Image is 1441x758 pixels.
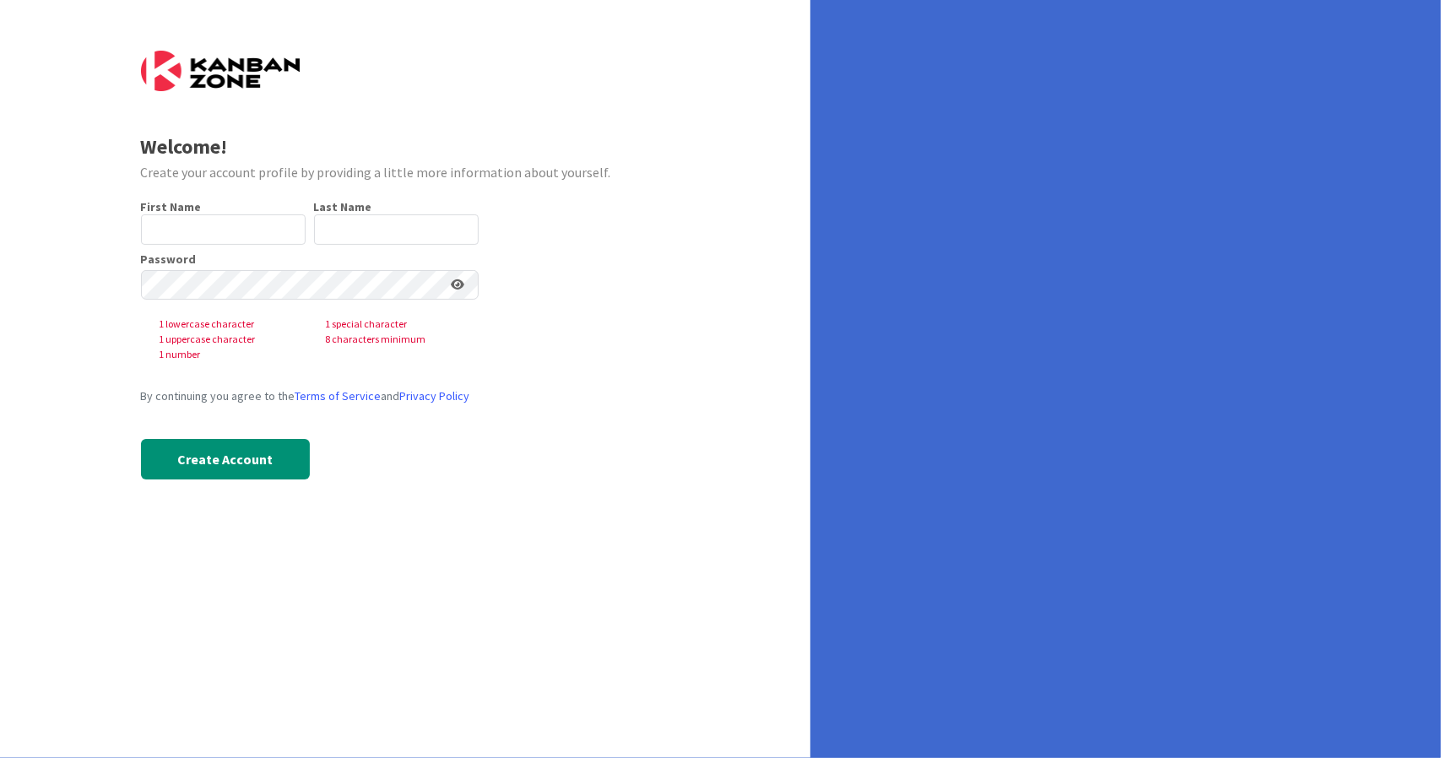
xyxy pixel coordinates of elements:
[146,317,312,332] span: 1 lowercase character
[312,332,479,347] span: 8 characters minimum
[141,199,202,214] label: First Name
[312,317,479,332] span: 1 special character
[141,162,670,182] div: Create your account profile by providing a little more information about yourself.
[400,388,470,403] a: Privacy Policy
[146,347,312,362] span: 1 number
[141,132,670,162] div: Welcome!
[295,388,382,403] a: Terms of Service
[314,199,372,214] label: Last Name
[141,387,479,405] div: By continuing you agree to the and
[146,332,312,347] span: 1 uppercase character
[141,51,300,91] img: Kanban Zone
[141,439,310,479] button: Create Account
[141,253,197,265] label: Password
